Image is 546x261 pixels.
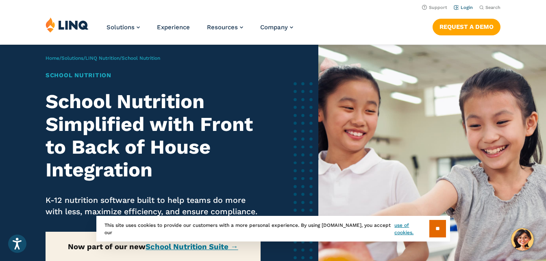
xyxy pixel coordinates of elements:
[479,4,500,11] button: Open Search Bar
[433,19,500,35] a: Request a Demo
[260,24,288,31] span: Company
[485,5,500,10] span: Search
[422,5,447,10] a: Support
[207,24,243,31] a: Resources
[394,222,429,236] a: use of cookies.
[46,90,261,181] h2: School Nutrition Simplified with Front to Back of House Integration
[46,71,261,80] h1: School Nutrition
[46,55,59,61] a: Home
[96,216,450,241] div: This site uses cookies to provide our customers with a more personal experience. By using [DOMAIN...
[107,24,135,31] span: Solutions
[107,17,293,44] nav: Primary Navigation
[260,24,293,31] a: Company
[46,195,261,217] p: K-12 nutrition software built to help teams do more with less, maximize efficiency, and ensure co...
[454,5,473,10] a: Login
[85,55,120,61] a: LINQ Nutrition
[207,24,238,31] span: Resources
[61,55,83,61] a: Solutions
[46,55,160,61] span: / / /
[107,24,140,31] a: Solutions
[433,17,500,35] nav: Button Navigation
[46,17,89,33] img: LINQ | K‑12 Software
[157,24,190,31] a: Experience
[122,55,160,61] span: School Nutrition
[511,228,534,251] button: Hello, have a question? Let’s chat.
